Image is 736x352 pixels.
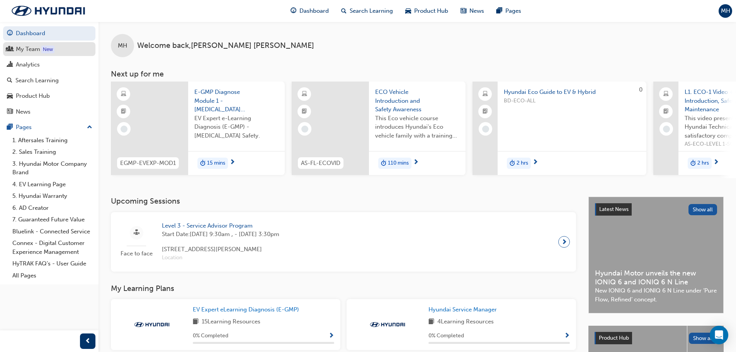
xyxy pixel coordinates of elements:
[328,331,334,341] button: Show Progress
[564,331,570,341] button: Show Progress
[496,6,502,16] span: pages-icon
[162,221,279,230] span: Level 3 - Service Advisor Program
[350,7,393,15] span: Search Learning
[118,41,127,50] span: MH
[328,333,334,340] span: Show Progress
[335,3,399,19] a: search-iconSearch Learning
[532,159,538,166] span: next-icon
[9,202,95,214] a: 6. AD Creator
[194,88,279,114] span: E-GMP Diagnose Module 1 - [MEDICAL_DATA] Safety
[428,305,500,314] a: Hyundai Service Manager
[9,158,95,179] a: 3. Hyundai Motor Company Brand
[3,120,95,134] button: Pages
[3,58,95,72] a: Analytics
[131,321,173,328] img: Trak
[721,7,730,15] span: MH
[121,107,126,117] span: booktick-icon
[162,253,279,262] span: Location
[437,317,494,327] span: 4 Learning Resources
[713,159,719,166] span: next-icon
[111,284,576,293] h3: My Learning Plans
[134,228,139,238] span: sessionType_FACE_TO_FACE-icon
[9,226,95,238] a: Bluelink - Connected Service
[7,61,13,68] span: chart-icon
[3,89,95,103] a: Product Hub
[428,306,497,313] span: Hyundai Service Manager
[505,7,521,15] span: Pages
[16,123,32,132] div: Pages
[292,82,466,175] a: AS-FL-ECOVIDECO Vehicle Introduction and Safety AwarenessThis Eco vehicle course introduces Hyund...
[3,26,95,41] a: Dashboard
[504,97,640,105] span: BD-ECO-ALL
[302,89,307,99] span: learningResourceType_ELEARNING-icon
[7,46,13,53] span: people-icon
[469,7,484,15] span: News
[710,326,728,344] div: Open Intercom Messenger
[9,258,95,270] a: HyTRAK FAQ's - User Guide
[719,4,732,18] button: MH
[194,114,279,140] span: EV Expert e-Learning Diagnosis (E-GMP) - [MEDICAL_DATA] Safety.
[117,249,156,258] span: Face to face
[454,3,490,19] a: news-iconNews
[561,236,567,247] span: next-icon
[111,197,576,206] h3: Upcoming Sessions
[99,70,736,78] h3: Next up for me
[301,126,308,133] span: learningRecordVerb_NONE-icon
[193,306,299,313] span: EV Expert eLearning Diagnosis (E-GMP)
[4,3,93,19] img: Trak
[9,214,95,226] a: 7. Guaranteed Future Value
[482,126,489,133] span: learningRecordVerb_NONE-icon
[599,206,629,213] span: Latest News
[483,107,488,117] span: booktick-icon
[111,82,285,175] a: EGMP-EVEXP-MOD1E-GMP Diagnose Module 1 - [MEDICAL_DATA] SafetyEV Expert e-Learning Diagnosis (E-G...
[202,317,260,327] span: 15 Learning Resources
[117,218,570,265] a: Face to faceLevel 3 - Service Advisor ProgramStart Date:[DATE] 9:30am , - [DATE] 3:30pm[STREET_AD...
[690,158,696,168] span: duration-icon
[663,107,669,117] span: booktick-icon
[9,146,95,158] a: 2. Sales Training
[120,159,176,168] span: EGMP-EVEXP-MOD1
[490,3,527,19] a: pages-iconPages
[483,89,488,99] span: laptop-icon
[3,73,95,88] a: Search Learning
[16,92,50,100] div: Product Hub
[7,30,13,37] span: guage-icon
[663,126,670,133] span: learningRecordVerb_NONE-icon
[599,335,629,341] span: Product Hub
[428,317,434,327] span: book-icon
[9,179,95,190] a: 4. EV Learning Page
[301,159,340,168] span: AS-FL-ECOVID
[697,159,709,168] span: 2 hrs
[9,134,95,146] a: 1. Aftersales Training
[284,3,335,19] a: guage-iconDashboard
[663,89,669,99] span: laptop-icon
[388,159,409,168] span: 110 mins
[193,317,199,327] span: book-icon
[3,25,95,120] button: DashboardMy TeamAnalyticsSearch LearningProduct HubNews
[291,6,296,16] span: guage-icon
[200,158,206,168] span: duration-icon
[517,159,528,168] span: 2 hrs
[137,41,314,50] span: Welcome back , [PERSON_NAME] [PERSON_NAME]
[7,109,13,116] span: news-icon
[87,122,92,133] span: up-icon
[428,332,464,340] span: 0 % Completed
[375,88,459,114] span: ECO Vehicle Introduction and Safety Awareness
[162,245,279,254] span: [STREET_ADDRESS][PERSON_NAME]
[229,159,235,166] span: next-icon
[9,270,95,282] a: All Pages
[588,197,724,313] a: Latest NewsShow allHyundai Motor unveils the new IONIQ 6 and IONIQ 6 N LineNew IONIQ 6 and IONIQ ...
[3,42,95,56] a: My Team
[16,60,40,69] div: Analytics
[461,6,466,16] span: news-icon
[162,230,279,239] span: Start Date: [DATE] 9:30am , - [DATE] 3:30pm
[7,93,13,100] span: car-icon
[7,77,12,84] span: search-icon
[413,159,419,166] span: next-icon
[302,107,307,117] span: booktick-icon
[193,305,302,314] a: EV Expert eLearning Diagnosis (E-GMP)
[85,337,91,346] span: prev-icon
[504,88,640,97] span: Hyundai Eco Guide to EV & Hybrid
[639,86,643,93] span: 0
